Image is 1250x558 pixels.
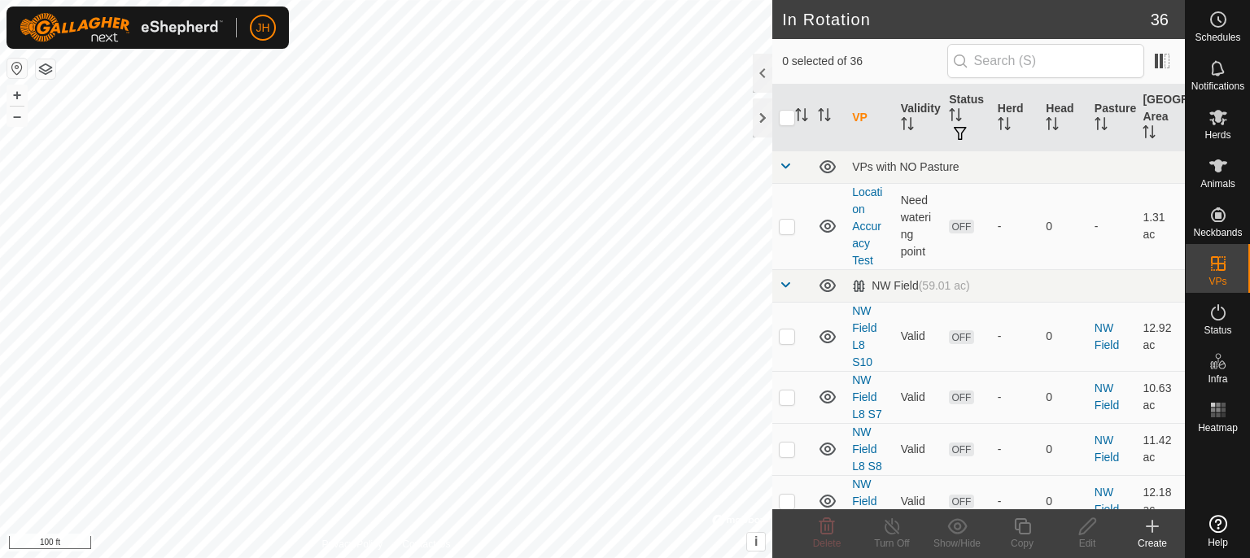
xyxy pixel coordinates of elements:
[852,373,882,421] a: NW Field L8 S7
[1136,423,1185,475] td: 11.42 ac
[990,536,1055,551] div: Copy
[998,328,1034,345] div: -
[322,537,383,551] a: Privacy Policy
[859,536,924,551] div: Turn Off
[894,475,943,527] td: Valid
[947,44,1144,78] input: Search (S)
[991,85,1040,151] th: Herd
[1039,85,1088,151] th: Head
[1136,475,1185,527] td: 12.18 ac
[36,59,55,79] button: Map Layers
[998,120,1011,133] p-sorticon: Activate to sort
[894,183,943,269] td: Need watering point
[949,495,973,508] span: OFF
[754,534,758,548] span: i
[919,279,970,292] span: (59.01 ac)
[901,120,914,133] p-sorticon: Activate to sort
[1193,228,1242,238] span: Neckbands
[1208,277,1226,286] span: VPs
[1088,85,1137,151] th: Pasture
[949,390,973,404] span: OFF
[795,111,808,124] p-sorticon: Activate to sort
[1039,423,1088,475] td: 0
[949,111,962,124] p-sorticon: Activate to sort
[1204,325,1231,335] span: Status
[852,279,970,293] div: NW Field
[894,423,943,475] td: Valid
[852,185,882,267] a: Location Accuracy Test
[998,441,1034,458] div: -
[1208,374,1227,384] span: Infra
[1095,120,1108,133] p-sorticon: Activate to sort
[1208,538,1228,547] span: Help
[949,442,973,456] span: OFF
[1136,183,1185,269] td: 1.31 ac
[1136,85,1185,151] th: [GEOGRAPHIC_DATA] Area
[894,85,943,151] th: Validity
[747,533,765,551] button: i
[1136,371,1185,423] td: 10.63 ac
[7,107,27,126] button: –
[924,536,990,551] div: Show/Hide
[949,220,973,233] span: OFF
[998,493,1034,510] div: -
[818,111,831,124] p-sorticon: Activate to sort
[1088,183,1137,269] td: -
[1198,423,1238,433] span: Heatmap
[1055,536,1120,551] div: Edit
[998,389,1034,406] div: -
[1143,128,1156,141] p-sorticon: Activate to sort
[7,85,27,105] button: +
[852,477,882,525] a: NW Field L8 S9
[942,85,991,151] th: Status
[949,330,973,344] span: OFF
[1151,7,1169,32] span: 36
[1039,302,1088,371] td: 0
[1095,381,1119,412] a: NW Field
[894,371,943,423] td: Valid
[1095,434,1119,464] a: NW Field
[852,425,882,473] a: NW Field L8 S8
[1120,536,1185,551] div: Create
[782,10,1151,29] h2: In Rotation
[1039,371,1088,423] td: 0
[1204,130,1230,140] span: Herds
[256,20,269,37] span: JH
[1046,120,1059,133] p-sorticon: Activate to sort
[782,53,946,70] span: 0 selected of 36
[1095,486,1119,516] a: NW Field
[20,13,223,42] img: Gallagher Logo
[402,537,450,551] a: Contact Us
[852,160,1178,173] div: VPs with NO Pasture
[1039,183,1088,269] td: 0
[1186,508,1250,554] a: Help
[7,59,27,78] button: Reset Map
[1136,302,1185,371] td: 12.92 ac
[846,85,894,151] th: VP
[1195,33,1240,42] span: Schedules
[1039,475,1088,527] td: 0
[1200,179,1235,189] span: Animals
[894,302,943,371] td: Valid
[998,218,1034,235] div: -
[813,538,841,549] span: Delete
[852,304,876,368] a: NW Field L8 S10
[1095,321,1119,351] a: NW Field
[1191,81,1244,91] span: Notifications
